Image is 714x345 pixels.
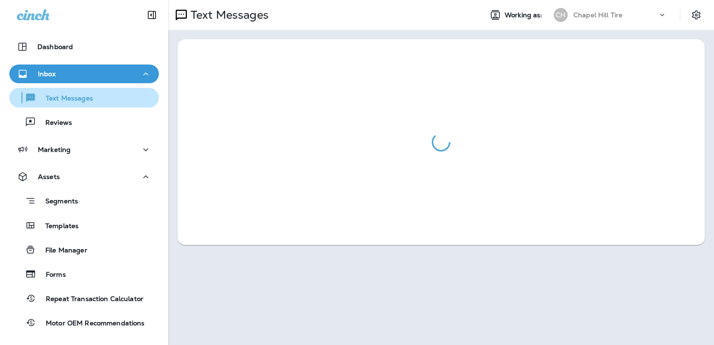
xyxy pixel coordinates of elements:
[187,8,269,22] p: Text Messages
[9,65,159,83] button: Inbox
[9,240,159,259] button: File Manager
[9,264,159,284] button: Forms
[37,43,73,50] p: Dashboard
[36,319,145,328] p: Motor OEM Recommendations
[554,8,568,22] div: CH
[9,313,159,332] button: Motor OEM Recommendations
[9,191,159,211] button: Segments
[38,173,60,180] p: Assets
[9,88,159,108] button: Text Messages
[36,119,72,128] p: Reviews
[36,271,66,280] p: Forms
[573,11,622,19] p: Chapel Hill Tire
[688,7,705,23] button: Settings
[36,295,143,304] p: Repeat Transaction Calculator
[505,11,544,19] span: Working as:
[9,112,159,132] button: Reviews
[38,70,56,78] p: Inbox
[9,37,159,56] button: Dashboard
[9,288,159,308] button: Repeat Transaction Calculator
[9,216,159,235] button: Templates
[9,140,159,159] button: Marketing
[38,146,71,153] p: Marketing
[139,6,165,24] button: Collapse Sidebar
[36,222,79,231] p: Templates
[36,246,87,255] p: File Manager
[36,197,78,207] p: Segments
[36,94,93,103] p: Text Messages
[9,167,159,186] button: Assets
